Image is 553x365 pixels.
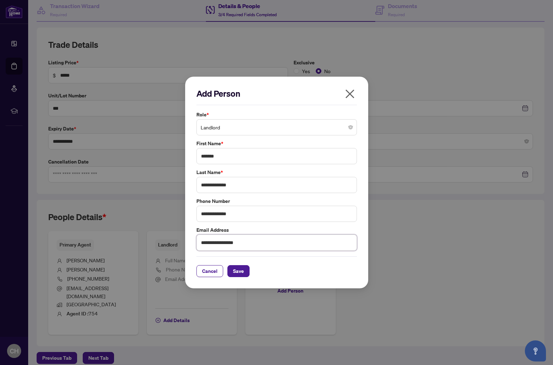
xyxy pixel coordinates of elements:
label: Email Address [196,226,357,234]
span: Save [233,265,244,277]
h2: Add Person [196,88,357,99]
label: Last Name [196,168,357,176]
button: Save [227,265,250,277]
label: Role [196,111,357,119]
span: close-circle [348,125,353,129]
button: Open asap [525,340,546,361]
label: Phone Number [196,197,357,205]
span: Cancel [202,265,218,277]
label: First Name [196,140,357,147]
span: close [344,88,356,100]
span: Landlord [201,121,353,134]
button: Cancel [196,265,223,277]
